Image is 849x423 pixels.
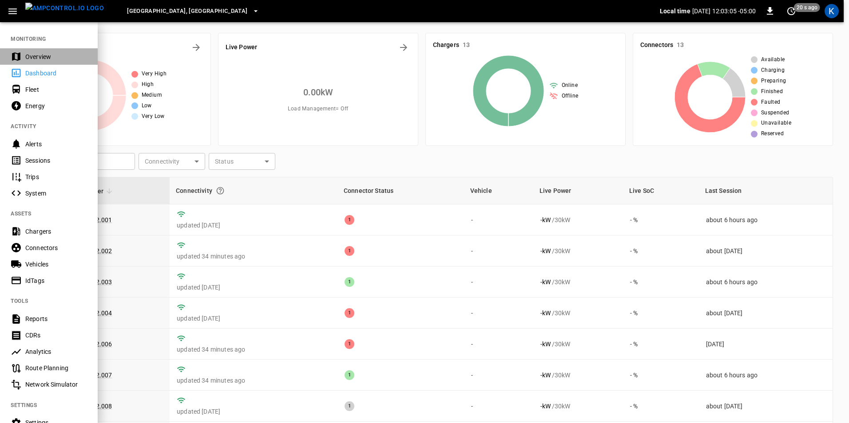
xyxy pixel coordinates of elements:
div: CDRs [25,331,87,340]
div: Energy [25,102,87,110]
div: IdTags [25,276,87,285]
button: set refresh interval [784,4,798,18]
div: Alerts [25,140,87,149]
img: ampcontrol.io logo [25,3,104,14]
div: profile-icon [825,4,839,18]
span: 20 s ago [794,3,820,12]
div: Connectors [25,243,87,252]
div: Chargers [25,227,87,236]
div: Fleet [25,85,87,94]
div: Sessions [25,156,87,165]
div: Reports [25,314,87,323]
p: [DATE] 12:03:05 -05:00 [692,7,756,16]
p: Local time [660,7,690,16]
div: Network Simulator [25,380,87,389]
div: Analytics [25,347,87,356]
div: Vehicles [25,260,87,269]
div: System [25,189,87,198]
div: Overview [25,52,87,61]
div: Dashboard [25,69,87,78]
span: [GEOGRAPHIC_DATA], [GEOGRAPHIC_DATA] [127,6,247,16]
div: Trips [25,172,87,181]
div: Route Planning [25,364,87,372]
